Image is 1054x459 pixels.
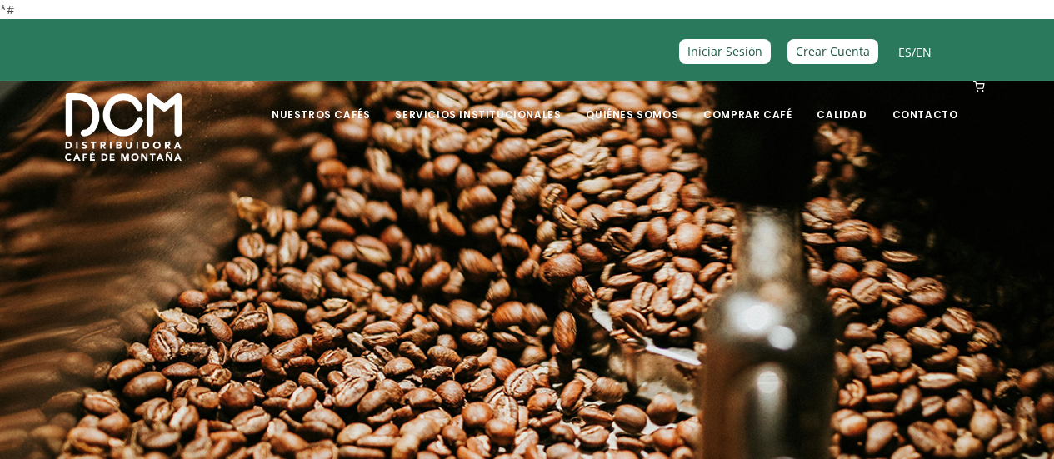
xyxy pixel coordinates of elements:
a: Contacto [882,82,968,122]
span: / [898,42,932,62]
a: Comprar Café [693,82,802,122]
a: Iniciar Sesión [679,39,771,63]
a: EN [916,44,932,60]
a: Calidad [807,82,877,122]
a: Nuestros Cafés [262,82,380,122]
a: Quiénes Somos [576,82,688,122]
a: Crear Cuenta [787,39,878,63]
a: Servicios Institucionales [385,82,571,122]
a: ES [898,44,912,60]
